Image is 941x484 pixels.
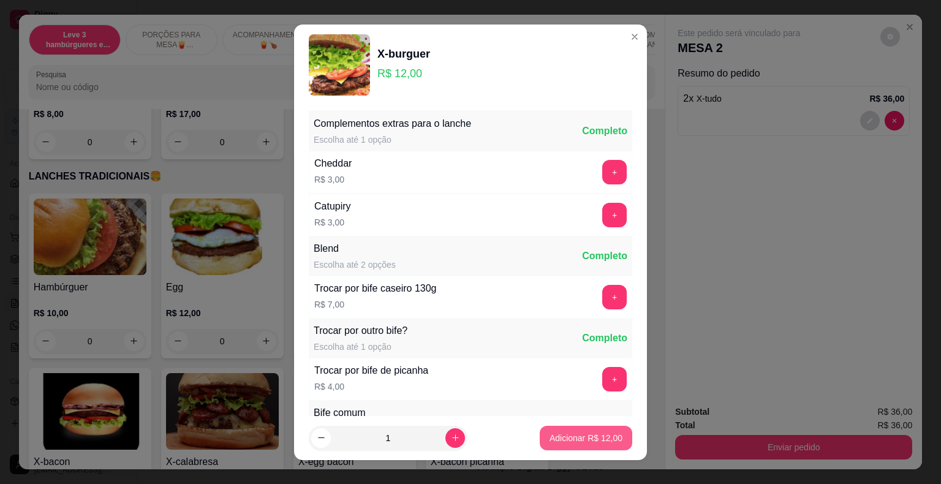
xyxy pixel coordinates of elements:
[602,160,627,184] button: add
[314,380,428,393] p: R$ 4,00
[540,426,632,450] button: Adicionar R$ 12,00
[625,27,644,47] button: Close
[314,116,471,131] div: Complementos extras para o lanche
[550,432,622,444] p: Adicionar R$ 12,00
[582,413,627,428] div: Completo
[314,281,437,296] div: Trocar por bife caseiro 130g
[602,285,627,309] button: add
[314,298,437,311] p: R$ 7,00
[314,406,396,420] div: Bife comum
[582,331,627,346] div: Completo
[314,156,352,171] div: Cheddar
[602,203,627,227] button: add
[377,65,430,82] p: R$ 12,00
[314,173,352,186] p: R$ 3,00
[311,428,331,448] button: decrease-product-quantity
[377,45,430,62] div: X-burguer
[314,363,428,378] div: Trocar por bife de picanha
[314,323,407,338] div: Trocar por outro bife?
[309,34,370,96] img: product-image
[314,241,396,256] div: Blend
[314,341,407,353] div: Escolha até 1 opção
[602,367,627,391] button: add
[314,134,471,146] div: Escolha até 1 opção
[314,216,351,229] p: R$ 3,00
[314,259,396,271] div: Escolha até 2 opções
[582,249,627,263] div: Completo
[445,428,465,448] button: increase-product-quantity
[314,199,351,214] div: Catupiry
[582,124,627,138] div: Completo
